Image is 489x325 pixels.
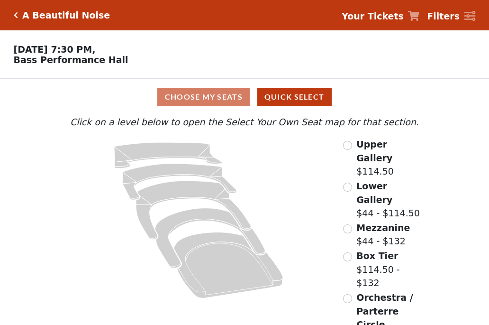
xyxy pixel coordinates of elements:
a: Filters [427,9,475,23]
path: Orchestra / Parterre Circle - Seats Available: 14 [174,232,283,298]
span: Box Tier [356,251,398,261]
a: Click here to go back to filters [14,12,18,19]
strong: Filters [427,11,460,21]
label: $44 - $114.50 [356,179,421,220]
path: Upper Gallery - Seats Available: 275 [114,142,222,168]
button: Quick Select [257,88,332,106]
h5: A Beautiful Noise [22,10,110,21]
label: $114.50 - $132 [356,249,421,290]
span: Mezzanine [356,223,410,233]
strong: Your Tickets [342,11,404,21]
span: Lower Gallery [356,181,392,205]
a: Your Tickets [342,9,419,23]
label: $44 - $132 [356,221,410,248]
path: Lower Gallery - Seats Available: 41 [123,164,237,200]
span: Upper Gallery [356,139,392,163]
p: Click on a level below to open the Select Your Own Seat map for that section. [68,115,421,129]
label: $114.50 [356,138,421,178]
